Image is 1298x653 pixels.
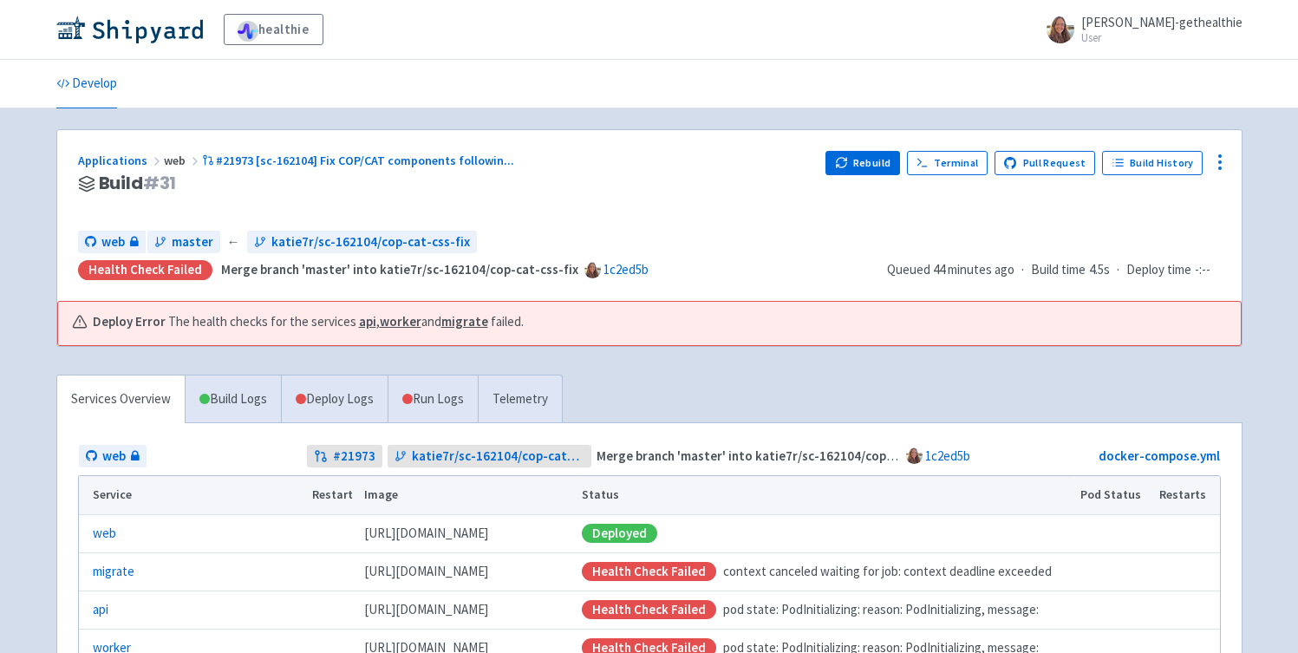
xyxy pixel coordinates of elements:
div: Health check failed [78,260,212,280]
a: katie7r/sc-162104/cop-cat-css-fix [388,445,591,468]
th: Service [79,476,307,514]
span: katie7r/sc-162104/cop-cat-css-fix [412,447,584,467]
a: [PERSON_NAME]-gethealthie User [1036,16,1243,43]
a: 1c2ed5b [603,261,649,278]
span: # 31 [143,171,177,195]
div: context canceled waiting for job: context deadline exceeded [582,562,1069,582]
a: master [147,231,220,254]
span: Build time [1031,260,1086,280]
span: web [101,232,125,252]
a: web [79,445,147,468]
time: 44 minutes ago [933,261,1014,278]
a: Build Logs [186,375,281,423]
span: master [172,232,213,252]
span: -:-- [1195,260,1210,280]
a: healthie [224,14,323,45]
a: docker-compose.yml [1099,447,1220,464]
a: #21973 [sc-162104] Fix COP/CAT components followin... [202,153,518,168]
a: worker [380,313,421,330]
span: Build [99,173,177,193]
span: 4.5s [1089,260,1110,280]
th: Status [576,476,1074,514]
a: migrate [441,313,488,330]
span: [DOMAIN_NAME][URL] [364,524,488,544]
th: Pod Status [1074,476,1153,514]
span: [DOMAIN_NAME][URL] [364,600,488,620]
a: Telemetry [478,375,562,423]
span: web [102,447,126,467]
strong: Merge branch 'master' into katie7r/sc-162104/cop-cat-css-fix [221,261,578,278]
span: Queued [887,261,1014,278]
span: #21973 [sc-162104] Fix COP/CAT components followin ... [216,153,514,168]
div: pod state: PodInitializing: reason: PodInitializing, message: [582,600,1069,620]
a: Run Logs [388,375,478,423]
a: Build History [1102,151,1203,175]
a: Terminal [907,151,988,175]
a: Deploy Logs [281,375,388,423]
b: Deploy Error [93,312,166,332]
a: #21973 [307,445,382,468]
a: katie7r/sc-162104/cop-cat-css-fix [247,231,477,254]
span: Deploy time [1126,260,1191,280]
img: Shipyard logo [56,16,203,43]
a: api [93,600,108,620]
th: Restart [307,476,359,514]
th: Image [358,476,576,514]
a: Pull Request [995,151,1096,175]
th: Restarts [1153,476,1219,514]
a: Develop [56,60,117,108]
div: Health check failed [582,562,716,581]
div: · · [887,260,1221,280]
a: web [93,524,116,544]
a: Applications [78,153,164,168]
span: web [164,153,202,168]
span: katie7r/sc-162104/cop-cat-css-fix [271,232,470,252]
button: Rebuild [825,151,900,175]
strong: Merge branch 'master' into katie7r/sc-162104/cop-cat-css-fix [597,447,954,464]
div: Deployed [582,524,657,543]
span: [PERSON_NAME]-gethealthie [1081,14,1243,30]
a: api [359,313,376,330]
div: Health check failed [582,600,716,619]
a: 1c2ed5b [925,447,970,464]
span: [DOMAIN_NAME][URL] [364,562,488,582]
span: ← [227,232,240,252]
small: User [1081,32,1243,43]
a: web [78,231,146,254]
strong: # 21973 [333,447,375,467]
a: Services Overview [57,375,185,423]
a: migrate [93,562,134,582]
span: The health checks for the services , and failed. [168,312,524,332]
